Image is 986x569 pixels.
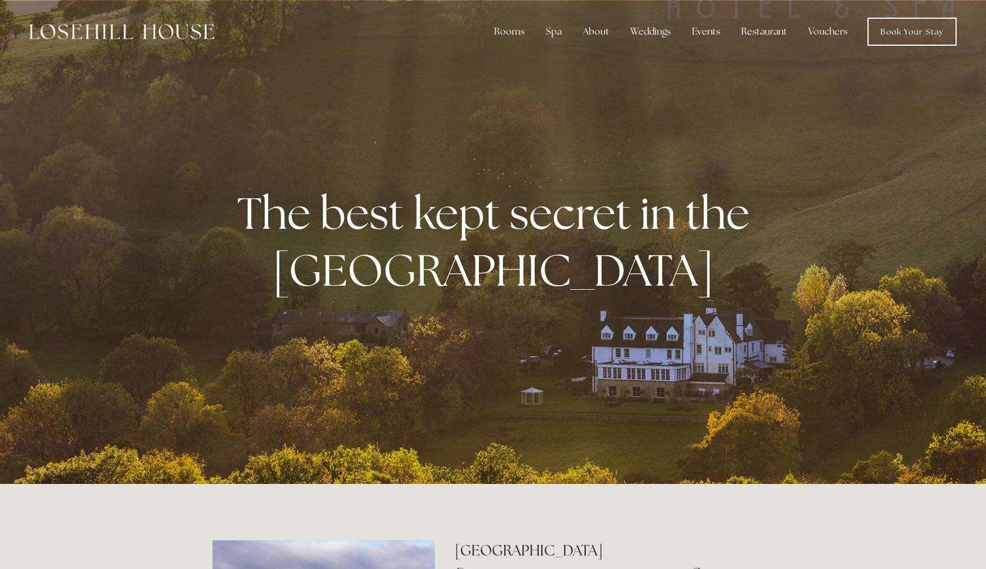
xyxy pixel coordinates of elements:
a: Book Your Stay [867,18,957,46]
div: Weddings [621,20,680,43]
a: Vouchers [799,20,857,43]
img: Losehill House [29,24,214,39]
h2: [GEOGRAPHIC_DATA] [455,540,774,561]
div: About [573,20,619,43]
strong: The best kept secret in the [GEOGRAPHIC_DATA] [237,184,759,299]
div: Spa [536,20,571,43]
div: Events [683,20,730,43]
div: Restaurant [732,20,796,43]
div: Rooms [485,20,534,43]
